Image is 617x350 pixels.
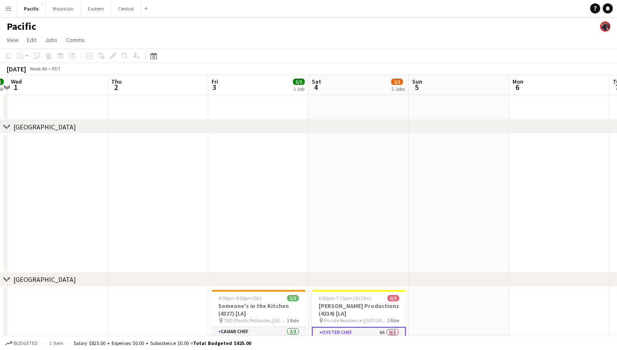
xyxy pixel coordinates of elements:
div: PDT [52,66,61,72]
a: Jobs [42,34,61,45]
span: Fri [212,78,218,85]
span: Edit [27,36,37,44]
h1: Pacific [7,20,36,33]
div: Salary $825.00 + Expenses $0.00 + Subsistence $0.00 = [73,340,251,346]
a: Edit [24,34,40,45]
button: Budgeted [4,339,39,348]
span: Wed [11,78,22,85]
span: 4 [311,82,321,92]
button: Central [111,0,141,17]
span: 5 [411,82,422,92]
span: Sat [312,78,321,85]
span: Sun [412,78,422,85]
span: 6:00pm-7:15pm (1h15m) [319,295,371,301]
h3: Someone's in the Kitchen (4327) [LA] [212,302,306,317]
span: 6 [511,82,523,92]
span: 1 item [46,340,66,346]
span: 2/5 [391,79,403,85]
span: Thu [111,78,122,85]
span: 0/3 [387,295,399,301]
span: Private Residence ([GEOGRAPHIC_DATA], [GEOGRAPHIC_DATA]) [324,317,387,324]
div: 1 Job [293,86,304,92]
span: Mon [512,78,523,85]
div: [GEOGRAPHIC_DATA] [13,275,76,284]
span: 1 Role [287,317,299,324]
button: Eastern [81,0,111,17]
div: [DATE] [7,65,26,73]
app-user-avatar: Jeremiah Bell [600,21,610,32]
div: 2 Jobs [392,86,405,92]
button: Mountain [46,0,81,17]
span: 3 [210,82,218,92]
span: Budgeted [13,340,38,346]
span: 2 [110,82,122,92]
span: 3/3 [293,79,305,85]
span: 1 Role [387,317,399,324]
a: Comms [63,34,88,45]
span: TBD (Pacific Palisades, [GEOGRAPHIC_DATA]) [224,317,287,324]
span: 1 [10,82,22,92]
span: Comms [66,36,85,44]
h3: [PERSON_NAME] Productions (4214) [LA] [312,302,406,317]
span: View [7,36,18,44]
a: View [3,34,22,45]
span: Total Budgeted $825.00 [193,340,251,346]
span: 3/3 [287,295,299,301]
span: Week 40 [28,66,49,72]
span: Jobs [45,36,58,44]
span: 4:00pm-9:00pm (5h) [218,295,261,301]
div: [GEOGRAPHIC_DATA] [13,123,76,131]
button: Pacific [17,0,46,17]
